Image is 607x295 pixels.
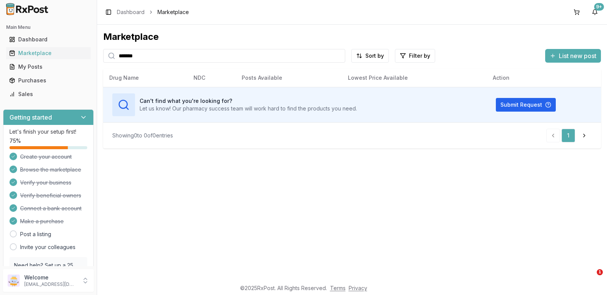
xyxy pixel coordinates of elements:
[597,269,603,275] span: 1
[9,49,88,57] div: Marketplace
[561,129,575,142] a: 1
[20,179,71,186] span: Verify your business
[9,137,21,145] span: 75 %
[20,230,51,238] a: Post a listing
[496,98,556,112] button: Submit Request
[349,285,367,291] a: Privacy
[24,274,77,281] p: Welcome
[330,285,346,291] a: Terms
[351,49,389,63] button: Sort by
[594,3,604,11] div: 9+
[9,128,87,136] p: Let's finish your setup first!
[20,166,81,174] span: Browse the marketplace
[487,69,601,87] th: Action
[6,33,91,46] a: Dashboard
[117,8,145,16] a: Dashboard
[140,105,357,112] p: Let us know! Our pharmacy success team will work hard to find the products you need.
[9,63,88,71] div: My Posts
[6,74,91,87] a: Purchases
[577,129,592,142] a: Go to next page
[545,53,601,60] a: List new post
[187,69,236,87] th: NDC
[9,90,88,98] div: Sales
[20,218,64,225] span: Make a purchase
[6,24,91,30] h2: Main Menu
[6,87,91,101] a: Sales
[236,69,342,87] th: Posts Available
[589,6,601,18] button: 9+
[24,281,77,287] p: [EMAIL_ADDRESS][DOMAIN_NAME]
[395,49,435,63] button: Filter by
[3,88,94,100] button: Sales
[8,274,20,287] img: User avatar
[117,8,189,16] nav: breadcrumb
[6,46,91,60] a: Marketplace
[9,77,88,84] div: Purchases
[20,192,81,199] span: Verify beneficial owners
[20,153,72,161] span: Create your account
[3,33,94,46] button: Dashboard
[9,113,52,122] h3: Getting started
[3,61,94,73] button: My Posts
[342,69,487,87] th: Lowest Price Available
[9,36,88,43] div: Dashboard
[3,74,94,87] button: Purchases
[140,97,357,105] h3: Can't find what you're looking for?
[20,243,75,251] a: Invite your colleagues
[103,69,187,87] th: Drug Name
[112,132,173,139] div: Showing 0 to 0 of 0 entries
[157,8,189,16] span: Marketplace
[546,129,592,142] nav: pagination
[581,269,599,287] iframe: Intercom live chat
[14,262,83,284] p: Need help? Set up a 25 minute call with our team to set up.
[409,52,430,60] span: Filter by
[3,3,52,15] img: RxPost Logo
[559,51,596,60] span: List new post
[20,205,82,212] span: Connect a bank account
[545,49,601,63] button: List new post
[103,31,601,43] div: Marketplace
[6,60,91,74] a: My Posts
[365,52,384,60] span: Sort by
[3,47,94,59] button: Marketplace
